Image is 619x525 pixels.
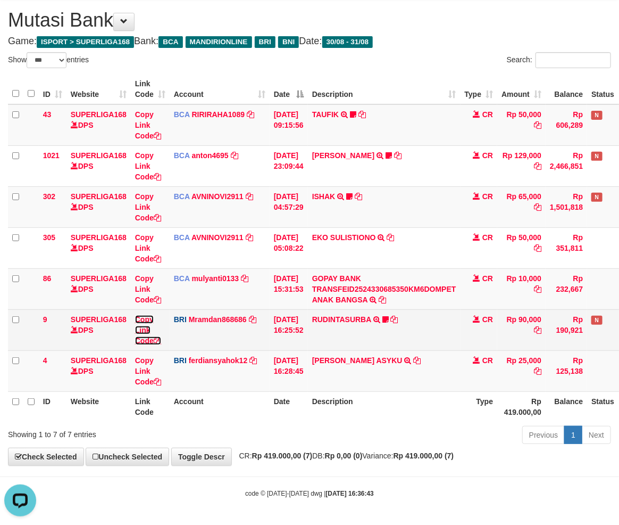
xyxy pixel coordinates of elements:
th: Description [308,391,461,422]
span: 9 [43,315,47,324]
a: Copy RIRIRAHA1089 to clipboard [247,110,254,119]
a: Copy Rp 50,000 to clipboard [534,244,541,252]
td: Rp 351,811 [546,227,587,268]
td: [DATE] 05:08:22 [270,227,308,268]
a: ISHAK [312,192,336,201]
div: Showing 1 to 7 of 7 entries [8,425,250,440]
td: [DATE] 16:28:45 [270,350,308,391]
span: 305 [43,233,55,242]
a: Copy mulyanti0133 to clipboard [241,274,248,283]
span: BCA [174,233,190,242]
td: Rp 90,000 [497,309,546,350]
a: [PERSON_NAME] ASYKU [312,356,403,365]
a: Copy RUDINTASURBA to clipboard [391,315,398,324]
a: Next [582,426,611,444]
th: ID: activate to sort column ascending [39,74,66,104]
button: Open LiveChat chat widget [4,4,36,36]
td: DPS [66,104,131,146]
a: SUPERLIGA168 [71,356,127,365]
span: BRI [174,315,187,324]
th: Status [587,391,618,422]
td: Rp 25,000 [497,350,546,391]
td: [DATE] 16:25:52 [270,309,308,350]
td: [DATE] 15:31:53 [270,268,308,309]
a: SUPERLIGA168 [71,110,127,119]
a: EKO SULISTIONO [312,233,376,242]
a: Copy Rp 50,000 to clipboard [534,121,541,129]
a: Copy Link Code [135,192,161,222]
span: CR [482,315,493,324]
a: AVNINOVI2911 [191,192,244,201]
a: SUPERLIGA168 [71,151,127,160]
a: SUPERLIGA168 [71,192,127,201]
a: Copy anton4695 to clipboard [231,151,238,160]
label: Search: [507,52,611,68]
th: Type: activate to sort column ascending [461,74,498,104]
span: BRI [255,36,275,48]
a: Copy Mramdan868686 to clipboard [249,315,256,324]
th: Link Code [131,391,170,422]
strong: Rp 419.000,00 (7) [252,452,313,460]
span: 43 [43,110,52,119]
td: DPS [66,145,131,186]
th: Date [270,391,308,422]
td: Rp 50,000 [497,227,546,268]
th: Account: activate to sort column ascending [170,74,270,104]
span: 86 [43,274,52,283]
span: MANDIRIONLINE [186,36,252,48]
span: Has Note [591,111,602,120]
span: BCA [158,36,182,48]
a: GOPAY BANK TRANSFEID2524330685350KM6DOMPET ANAK BANGSA [312,274,456,304]
th: Website: activate to sort column ascending [66,74,131,104]
a: anton4695 [192,151,229,160]
a: Copy SRI BASUKI to clipboard [394,151,401,160]
th: Account [170,391,270,422]
a: Uncheck Selected [86,448,169,466]
select: Showentries [27,52,66,68]
span: BRI [174,356,187,365]
h4: Game: Bank: Date: [8,36,611,47]
input: Search: [536,52,611,68]
a: Copy ISHAK to clipboard [355,192,362,201]
a: Copy Rp 10,000 to clipboard [534,285,541,293]
th: Type [461,391,498,422]
a: AVNINOVI2911 [191,233,244,242]
span: Has Note [591,193,602,202]
th: Amount: activate to sort column ascending [497,74,546,104]
td: Rp 65,000 [497,186,546,227]
a: SUPERLIGA168 [71,274,127,283]
span: BCA [174,274,190,283]
span: BCA [174,192,190,201]
span: Has Note [591,152,602,161]
a: ferdiansyahok12 [189,356,248,365]
span: 1021 [43,151,60,160]
th: Balance [546,74,587,104]
span: Has Note [591,316,602,325]
th: Date: activate to sort column descending [270,74,308,104]
td: Rp 129,000 [497,145,546,186]
td: [DATE] 23:09:44 [270,145,308,186]
a: Copy M RAFIQI ASYKU to clipboard [413,356,421,365]
span: ISPORT > SUPERLIGA168 [37,36,134,48]
a: Copy Rp 90,000 to clipboard [534,326,541,334]
span: CR [482,110,493,119]
label: Show entries [8,52,89,68]
span: 30/08 - 31/08 [322,36,373,48]
a: Copy TAUFIK to clipboard [358,110,366,119]
a: [PERSON_NAME] [312,151,374,160]
td: Rp 232,667 [546,268,587,309]
span: CR: DB: Variance: [234,452,454,460]
a: TAUFIK [312,110,339,119]
a: Copy Rp 65,000 to clipboard [534,203,541,211]
a: Copy Link Code [135,315,161,345]
td: Rp 190,921 [546,309,587,350]
a: Copy Rp 129,000 to clipboard [534,162,541,170]
a: SUPERLIGA168 [71,233,127,242]
td: DPS [66,350,131,391]
td: DPS [66,186,131,227]
a: Copy Link Code [135,151,161,181]
small: code © [DATE]-[DATE] dwg | [245,490,374,497]
span: BCA [174,110,190,119]
td: Rp 10,000 [497,268,546,309]
a: 1 [564,426,582,444]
